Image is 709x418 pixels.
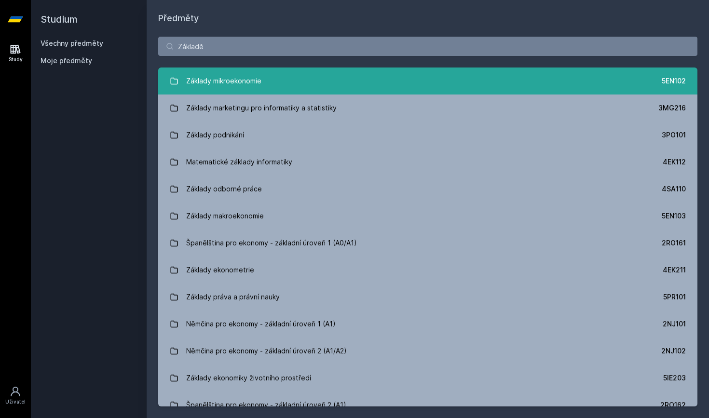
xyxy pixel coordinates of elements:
[158,202,697,229] a: Základy makroekonomie 5EN103
[662,130,686,140] div: 3PO101
[158,94,697,121] a: Základy marketingu pro informatiky a statistiky 3MG216
[661,346,686,356] div: 2NJ102
[186,98,337,118] div: Základy marketingu pro informatiky a statistiky
[663,292,686,302] div: 5PR101
[158,121,697,148] a: Základy podnikání 3PO101
[158,148,697,175] a: Matematické základy informatiky 4EK112
[186,314,336,334] div: Němčina pro ekonomy - základní úroveň 1 (A1)
[158,364,697,391] a: Základy ekonomiky životního prostředí 5IE203
[186,71,261,91] div: Základy mikroekonomie
[158,337,697,364] a: Němčina pro ekonomy - základní úroveň 2 (A1/A2) 2NJ102
[186,260,254,280] div: Základy ekonometrie
[158,256,697,283] a: Základy ekonometrie 4EK211
[158,283,697,310] a: Základy práva a právní nauky 5PR101
[186,233,357,253] div: Španělština pro ekonomy - základní úroveň 1 (A0/A1)
[158,310,697,337] a: Němčina pro ekonomy - základní úroveň 1 (A1) 2NJ101
[158,175,697,202] a: Základy odborné práce 4SA110
[2,39,29,68] a: Study
[186,179,262,199] div: Základy odborné práce
[662,211,686,221] div: 5EN103
[663,373,686,383] div: 5IE203
[660,400,686,410] div: 2RO162
[663,157,686,167] div: 4EK112
[41,39,103,47] a: Všechny předměty
[663,319,686,329] div: 2NJ101
[186,287,280,307] div: Základy práva a právní nauky
[158,67,697,94] a: Základy mikroekonomie 5EN102
[186,395,346,415] div: Španělština pro ekonomy - základní úroveň 2 (A1)
[186,206,264,226] div: Základy makroekonomie
[658,103,686,113] div: 3MG216
[662,184,686,194] div: 4SA110
[41,56,92,66] span: Moje předměty
[663,265,686,275] div: 4EK211
[186,368,311,388] div: Základy ekonomiky životního prostředí
[5,398,26,405] div: Uživatel
[9,56,23,63] div: Study
[662,76,686,86] div: 5EN102
[158,37,697,56] input: Název nebo ident předmětu…
[186,125,244,145] div: Základy podnikání
[186,341,347,361] div: Němčina pro ekonomy - základní úroveň 2 (A1/A2)
[2,381,29,410] a: Uživatel
[186,152,292,172] div: Matematické základy informatiky
[158,229,697,256] a: Španělština pro ekonomy - základní úroveň 1 (A0/A1) 2RO161
[662,238,686,248] div: 2RO161
[158,12,697,25] h1: Předměty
